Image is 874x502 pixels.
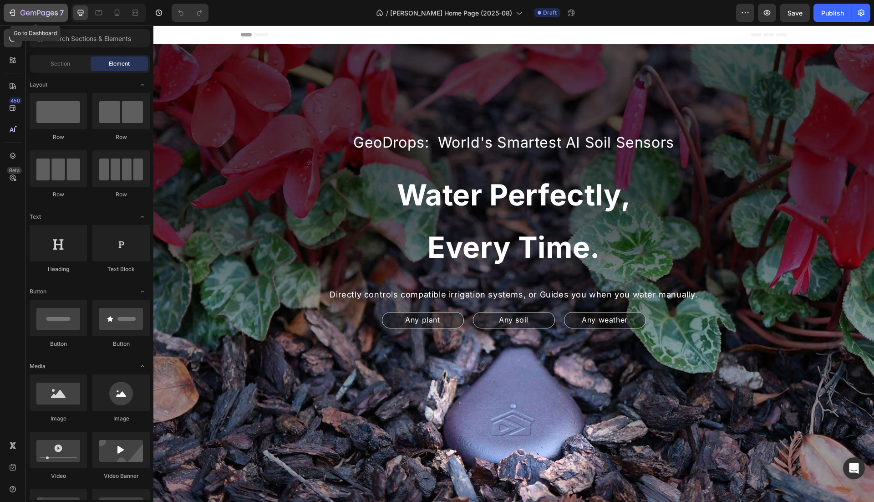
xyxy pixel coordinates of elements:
[843,457,865,479] div: Open Intercom Messenger
[30,415,87,423] div: Image
[327,289,394,301] p: Any soil
[821,8,844,18] div: Publish
[418,289,485,301] p: Any weather
[30,472,87,480] div: Video
[30,362,46,370] span: Media
[30,81,47,89] span: Layout
[813,4,852,22] button: Publish
[92,472,150,480] div: Video Banner
[236,289,303,301] p: Any plant
[390,8,512,18] span: [PERSON_NAME] Home Page (2025-08)
[135,284,150,299] span: Toggle open
[780,4,810,22] button: Save
[135,77,150,92] span: Toggle open
[30,213,41,221] span: Text
[92,265,150,273] div: Text Block
[543,9,557,17] span: Draft
[92,133,150,141] div: Row
[92,415,150,423] div: Image
[135,359,150,374] span: Toggle open
[30,133,87,141] div: Row
[30,265,87,273] div: Heading
[92,190,150,199] div: Row
[7,167,22,174] div: Beta
[51,60,70,68] span: Section
[30,29,150,47] input: Search Sections & Elements
[788,9,803,17] span: Save
[386,8,388,18] span: /
[109,60,130,68] span: Element
[30,190,87,199] div: Row
[172,4,208,22] div: Undo/Redo
[30,287,46,296] span: Button
[60,7,64,18] p: 7
[9,97,22,104] div: 450
[4,4,68,22] button: 7
[135,210,150,224] span: Toggle open
[153,26,874,502] iframe: Design area
[92,340,150,348] div: Button
[30,340,87,348] div: Button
